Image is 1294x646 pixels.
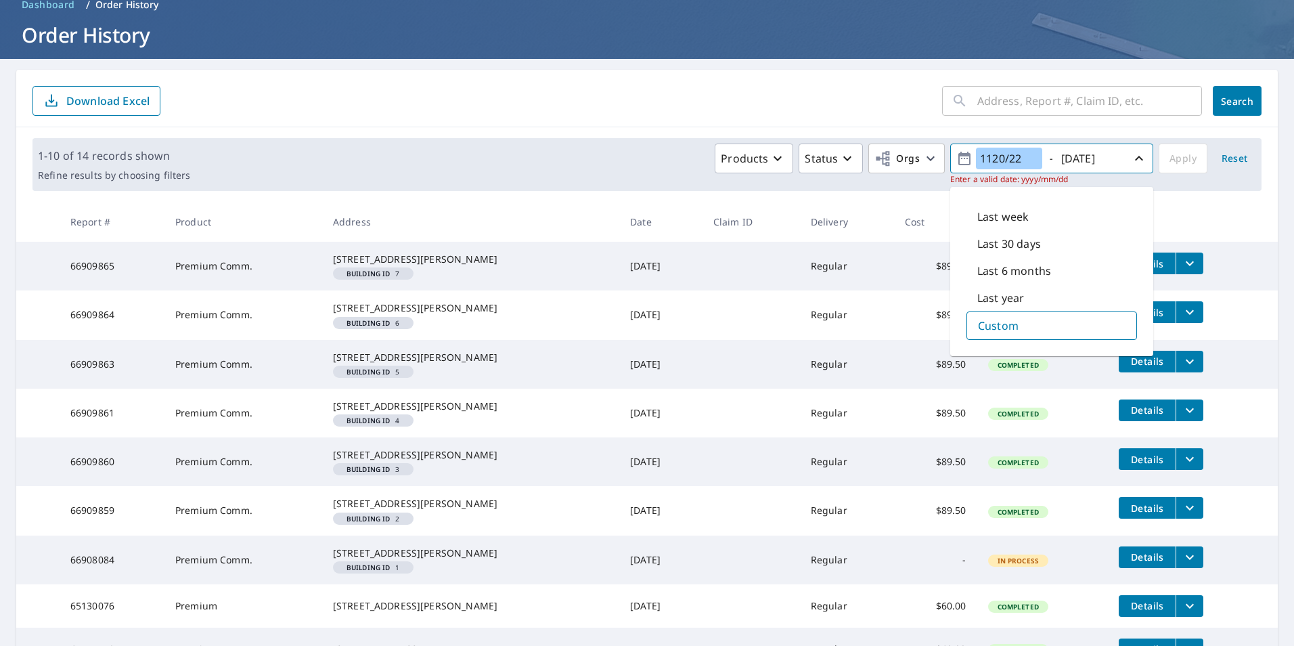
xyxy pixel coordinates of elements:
[977,209,1029,225] p: Last week
[956,147,1147,171] span: -
[66,93,150,108] p: Download Excel
[164,486,322,535] td: Premium Comm.
[966,311,1137,340] div: Custom
[164,242,322,290] td: Premium Comm.
[715,144,793,173] button: Products
[977,290,1024,306] p: Last year
[799,144,863,173] button: Status
[976,148,1042,169] input: yyyy/mm/dd
[1176,595,1203,617] button: filesDropdownBtn-65130076
[338,368,408,375] span: 5
[347,564,391,571] em: Building ID
[619,536,702,584] td: [DATE]
[619,340,702,389] td: [DATE]
[164,437,322,486] td: Premium Comm.
[1176,448,1203,470] button: filesDropdownBtn-66909860
[805,150,838,167] p: Status
[60,290,164,339] td: 66909864
[347,320,391,326] em: Building ID
[894,242,977,290] td: $89.50
[347,466,391,473] em: Building ID
[338,270,408,277] span: 7
[60,389,164,437] td: 66909861
[60,242,164,290] td: 66909865
[989,458,1047,467] span: Completed
[989,409,1047,418] span: Completed
[1176,351,1203,372] button: filesDropdownBtn-66909863
[894,202,977,242] th: Cost
[1127,551,1167,563] span: Details
[1119,595,1176,617] button: detailsBtn-65130076
[977,82,1202,120] input: Address, Report #, Claim ID, etc.
[1119,497,1176,519] button: detailsBtn-66909859
[619,584,702,628] td: [DATE]
[1213,144,1256,173] button: Reset
[333,448,608,462] div: [STREET_ADDRESS][PERSON_NAME]
[1176,253,1203,274] button: filesDropdownBtn-66909865
[333,497,608,511] div: [STREET_ADDRESS][PERSON_NAME]
[1119,448,1176,470] button: detailsBtn-66909860
[989,507,1047,517] span: Completed
[800,202,894,242] th: Delivery
[333,301,608,315] div: [STREET_ADDRESS][PERSON_NAME]
[60,536,164,584] td: 66908084
[338,320,408,326] span: 6
[721,150,768,167] p: Products
[32,86,160,116] button: Download Excel
[338,417,408,424] span: 4
[1127,453,1167,466] span: Details
[333,351,608,364] div: [STREET_ADDRESS][PERSON_NAME]
[619,242,702,290] td: [DATE]
[619,437,702,486] td: [DATE]
[894,340,977,389] td: $89.50
[977,236,1041,252] p: Last 30 days
[619,202,702,242] th: Date
[1057,148,1123,169] input: yyyy/mm/dd
[60,437,164,486] td: 66909860
[164,584,322,628] td: Premium
[38,148,190,164] p: 1-10 of 14 records shown
[989,556,1048,565] span: In Process
[894,290,977,339] td: $89.50
[60,202,164,242] th: Report #
[1127,599,1167,612] span: Details
[619,389,702,437] td: [DATE]
[164,340,322,389] td: Premium Comm.
[894,486,977,535] td: $89.50
[978,318,1019,334] p: Custom
[347,515,391,522] em: Building ID
[1176,497,1203,519] button: filesDropdownBtn-66909859
[977,263,1051,279] p: Last 6 months
[894,437,977,486] td: $89.50
[894,389,977,437] td: $89.50
[800,486,894,535] td: Regular
[1176,301,1203,323] button: filesDropdownBtn-66909864
[1119,400,1176,421] button: detailsBtn-66909861
[800,290,894,339] td: Regular
[989,360,1047,370] span: Completed
[894,536,977,584] td: -
[338,564,408,571] span: 1
[1176,400,1203,421] button: filesDropdownBtn-66909861
[800,242,894,290] td: Regular
[1213,86,1262,116] button: Search
[60,340,164,389] td: 66909863
[800,389,894,437] td: Regular
[16,21,1278,49] h1: Order History
[800,536,894,584] td: Regular
[38,169,190,181] p: Refine results by choosing filters
[966,230,1137,257] div: Last 30 days
[1127,355,1167,368] span: Details
[322,202,619,242] th: Address
[966,257,1137,284] div: Last 6 months
[347,270,391,277] em: Building ID
[619,290,702,339] td: [DATE]
[950,144,1153,173] button: -
[1224,95,1251,108] span: Search
[338,466,408,473] span: 3
[800,437,894,486] td: Regular
[1218,150,1251,167] span: Reset
[1127,502,1167,515] span: Details
[347,368,391,375] em: Building ID
[702,202,800,242] th: Claim ID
